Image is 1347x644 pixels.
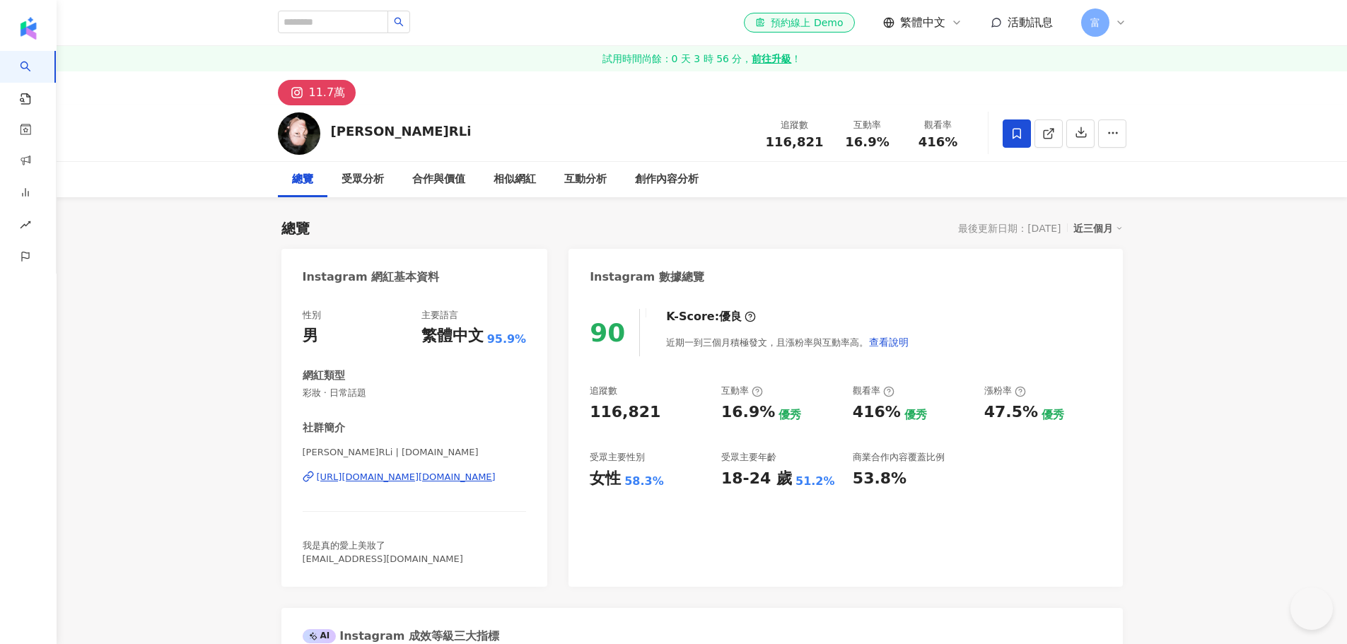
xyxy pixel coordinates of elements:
div: Instagram 數據總覽 [590,269,704,285]
div: 近期一到三個月積極發文，且漲粉率與互動率高。 [666,328,909,356]
div: 11.7萬 [309,83,346,103]
div: [URL][DOMAIN_NAME][DOMAIN_NAME] [317,471,496,484]
span: 416% [919,135,958,149]
span: 繁體中文 [900,15,945,30]
div: Instagram 成效等級三大指標 [303,628,499,644]
strong: 前往升級 [752,52,791,66]
span: search [394,17,404,27]
button: 11.7萬 [278,80,356,105]
span: [PERSON_NAME]RLi | [DOMAIN_NAME] [303,446,527,459]
a: 預約線上 Demo [744,13,854,33]
div: 互動分析 [564,171,607,188]
div: 互動率 [841,118,894,132]
div: 受眾分析 [342,171,384,188]
div: K-Score : [666,309,756,324]
span: 16.9% [845,135,889,149]
div: 繁體中文 [421,325,484,347]
div: Instagram 網紅基本資料 [303,269,440,285]
div: 追蹤數 [590,385,617,397]
div: 受眾主要年齡 [721,451,776,464]
div: 47.5% [984,402,1038,423]
a: [URL][DOMAIN_NAME][DOMAIN_NAME] [303,471,527,484]
div: 合作與價值 [412,171,465,188]
button: 查看說明 [868,328,909,356]
div: 總覽 [281,218,310,238]
div: 商業合作內容覆蓋比例 [853,451,945,464]
div: 主要語言 [421,309,458,322]
span: 活動訊息 [1008,16,1053,29]
div: 優良 [719,309,742,324]
span: 彩妝 · 日常話題 [303,387,527,399]
div: 創作內容分析 [635,171,699,188]
div: 優秀 [904,407,927,423]
span: 我是真的愛上美妝了 [EMAIL_ADDRESS][DOMAIN_NAME] [303,540,463,563]
div: 51.2% [795,474,835,489]
div: 16.9% [721,402,775,423]
div: 58.3% [624,474,664,489]
div: [PERSON_NAME]RLi [331,122,472,140]
img: logo icon [17,17,40,40]
div: 116,821 [590,402,660,423]
div: 優秀 [779,407,801,423]
div: 網紅類型 [303,368,345,383]
div: AI [303,629,337,643]
div: 觀看率 [853,385,894,397]
a: 試用時間尚餘：0 天 3 時 56 分，前往升級！ [57,46,1347,71]
div: 18-24 歲 [721,468,792,490]
div: 416% [853,402,901,423]
span: 富 [1090,15,1100,30]
span: 95.9% [487,332,527,347]
div: 社群簡介 [303,421,345,435]
div: 近三個月 [1073,219,1123,238]
div: 受眾主要性別 [590,451,645,464]
span: 116,821 [766,134,824,149]
div: 總覽 [292,171,313,188]
div: 相似網紅 [494,171,536,188]
div: 追蹤數 [766,118,824,132]
div: 女性 [590,468,621,490]
div: 優秀 [1042,407,1064,423]
img: KOL Avatar [278,112,320,155]
div: 性別 [303,309,321,322]
div: 預約線上 Demo [755,16,843,30]
div: 53.8% [853,468,906,490]
div: 男 [303,325,318,347]
span: rise [20,211,31,242]
div: 90 [590,318,625,347]
div: 觀看率 [911,118,965,132]
div: 最後更新日期：[DATE] [958,223,1061,234]
div: 漲粉率 [984,385,1026,397]
a: search [20,51,48,106]
div: 互動率 [721,385,763,397]
span: 查看說明 [869,336,909,348]
iframe: Help Scout Beacon - Open [1290,587,1333,630]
